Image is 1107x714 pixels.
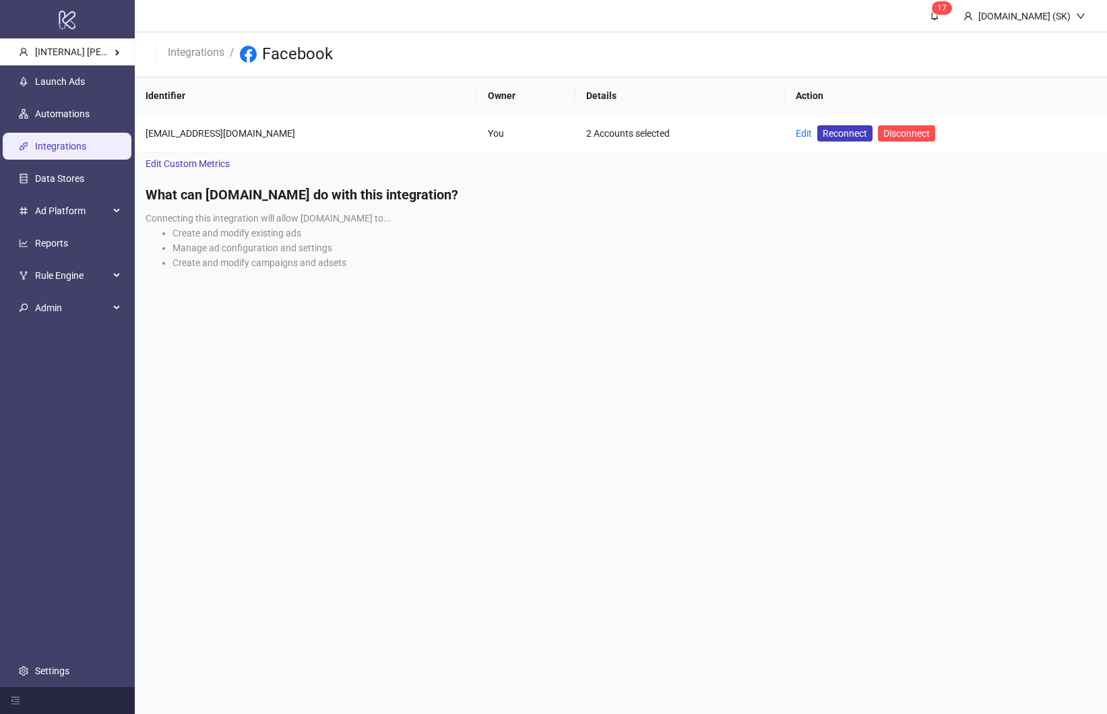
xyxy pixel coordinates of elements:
[172,240,1096,255] li: Manage ad configuration and settings
[135,77,477,115] th: Identifier
[172,255,1096,270] li: Create and modify campaigns and adsets
[1076,11,1085,21] span: down
[135,153,241,174] a: Edit Custom Metrics
[172,226,1096,240] li: Create and modify existing ads
[19,271,28,281] span: fork
[35,666,69,676] a: Settings
[146,213,391,224] span: Connecting this integration will allow [DOMAIN_NAME] to...
[262,44,333,65] h3: Facebook
[35,77,85,88] a: Launch Ads
[146,126,466,141] div: [EMAIL_ADDRESS][DOMAIN_NAME]
[477,77,575,115] th: Owner
[146,185,1096,204] h4: What can [DOMAIN_NAME] do with this integration?
[35,198,109,225] span: Ad Platform
[488,126,565,141] div: You
[11,696,20,705] span: menu-fold
[785,77,1107,115] th: Action
[932,1,952,15] sup: 17
[973,9,1076,24] div: [DOMAIN_NAME] (SK)
[19,304,28,313] span: key
[823,126,867,141] span: Reconnect
[165,44,227,59] a: Integrations
[937,3,942,13] span: 1
[35,295,109,322] span: Admin
[35,141,86,152] a: Integrations
[930,11,939,20] span: bell
[963,11,973,21] span: user
[942,3,947,13] span: 7
[35,47,188,58] span: [INTERNAL] [PERSON_NAME] Kitchn
[230,44,234,65] li: /
[796,128,812,139] a: Edit
[35,238,68,249] a: Reports
[35,174,84,185] a: Data Stores
[35,109,90,120] a: Automations
[586,126,775,141] div: 2 Accounts selected
[19,47,28,57] span: user
[35,263,109,290] span: Rule Engine
[878,125,935,141] button: Disconnect
[19,207,28,216] span: number
[817,125,873,141] a: Reconnect
[575,77,786,115] th: Details
[883,128,930,139] span: Disconnect
[146,156,230,171] span: Edit Custom Metrics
